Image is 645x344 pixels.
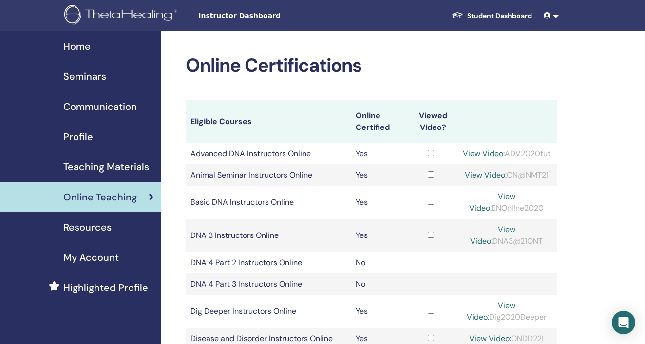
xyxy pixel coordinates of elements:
td: Dig Deeper Instructors Online [186,295,351,328]
span: Instructor Dashboard [198,11,344,21]
span: Online Teaching [63,190,137,204]
div: ON@NMT21 [461,169,552,181]
td: No [351,252,406,273]
span: Highlighted Profile [63,280,148,295]
td: No [351,273,406,295]
div: DNA3@21ONT [461,224,552,247]
div: Open Intercom Messenger [612,311,635,334]
h2: Online Certifications [186,54,557,77]
td: Animal Seminar Instructors Online [186,164,351,186]
span: Communication [63,99,137,114]
span: Seminars [63,69,106,84]
div: ENOnl!ne2020 [461,191,552,214]
td: Yes [351,143,406,164]
img: logo.png [64,5,181,27]
a: View Video: [469,333,511,344]
span: Profile [63,129,93,144]
a: View Video: [469,191,515,213]
a: View Video: [470,224,515,246]
th: Online Certified [351,100,406,143]
span: Home [63,39,91,54]
td: Basic DNA Instructors Online [186,186,351,219]
span: Teaching Materials [63,160,149,174]
a: View Video: [463,148,505,159]
a: View Video: [467,300,515,322]
a: Student Dashboard [444,7,540,25]
span: Resources [63,220,112,235]
td: Yes [351,164,406,186]
td: DNA 3 Instructors Online [186,219,351,252]
a: View Video: [465,170,507,180]
span: My Account [63,250,119,265]
img: graduation-cap-white.svg [452,11,463,19]
td: Yes [351,186,406,219]
th: Viewed Video? [406,100,456,143]
td: Yes [351,295,406,328]
th: Eligible Courses [186,100,351,143]
td: DNA 4 Part 2 Instructors Online [186,252,351,273]
td: Yes [351,219,406,252]
td: Advanced DNA Instructors Online [186,143,351,164]
div: ADV2020tut [461,148,552,160]
div: Dig2020Deeper [461,300,552,323]
td: DNA 4 Part 3 Instructors Online [186,273,351,295]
